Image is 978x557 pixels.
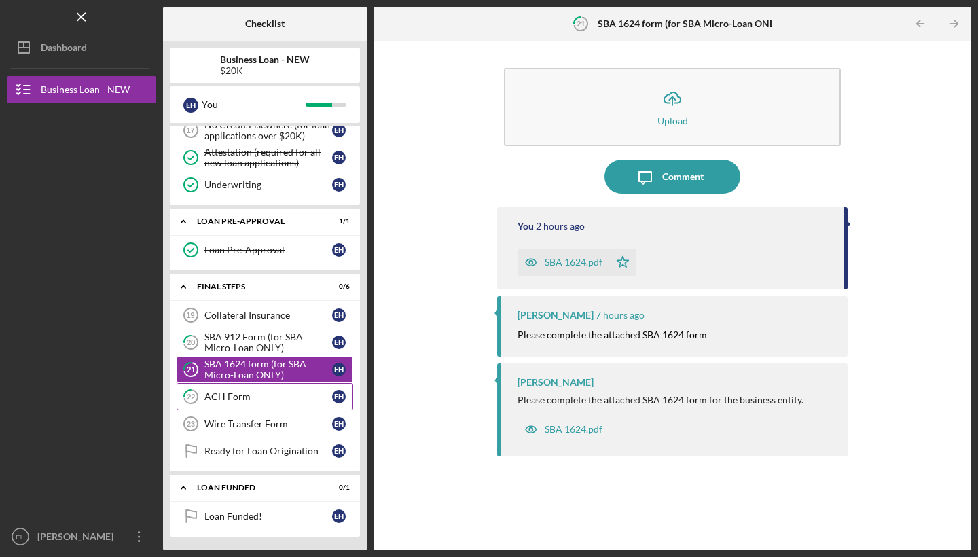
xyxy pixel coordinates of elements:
div: You [518,221,534,232]
div: Dashboard [41,34,87,65]
tspan: 21 [187,365,195,374]
div: FINAL STEPS [197,283,316,291]
time: 2025-08-26 19:17 [536,221,585,232]
tspan: 19 [186,311,194,319]
mark: Please complete the attached SBA 1624 form [518,329,707,340]
button: SBA 1624.pdf [518,416,609,443]
button: Dashboard [7,34,156,61]
button: Upload [504,68,841,146]
button: EH[PERSON_NAME] [7,523,156,550]
text: EH [16,533,24,541]
div: SBA 1624.pdf [545,424,602,435]
b: SBA 1624 form (for SBA Micro-Loan ONLY) [598,18,782,29]
div: ACH Form [204,391,332,402]
div: SBA 912 Form (for SBA Micro-Loan ONLY) [204,331,332,353]
tspan: 17 [186,126,194,134]
div: Please complete the attached SBA 1624 form for the business entity. [518,395,803,406]
div: 1 / 1 [325,217,350,226]
div: No Credit Elsewhere (for loan applications over $20K) [204,120,332,141]
a: 23Wire Transfer FormEH [177,410,353,437]
div: E H [332,417,346,431]
button: Business Loan - NEW [7,76,156,103]
div: Underwriting [204,179,332,190]
div: [PERSON_NAME] [34,523,122,554]
div: Wire Transfer Form [204,418,332,429]
button: SBA 1624.pdf [518,249,636,276]
div: E H [332,124,346,137]
tspan: 20 [187,338,196,347]
a: Loan Pre-ApprovalEH [177,236,353,264]
div: Upload [657,115,688,126]
div: E H [332,308,346,322]
div: E H [332,243,346,257]
tspan: 22 [187,393,195,401]
div: E H [332,509,346,523]
div: Comment [662,160,704,194]
div: Ready for Loan Origination [204,446,332,456]
div: LOAN FUNDED [197,484,316,492]
div: E H [332,336,346,349]
div: Collateral Insurance [204,310,332,321]
a: Loan Funded!EH [177,503,353,530]
div: 0 / 6 [325,283,350,291]
a: 17No Credit Elsewhere (for loan applications over $20K)EH [177,117,353,144]
div: E H [332,390,346,403]
div: SBA 1624 form (for SBA Micro-Loan ONLY) [204,359,332,380]
div: E H [332,178,346,192]
b: Checklist [245,18,285,29]
div: Loan Funded! [204,511,332,522]
a: UnderwritingEH [177,171,353,198]
a: 20SBA 912 Form (for SBA Micro-Loan ONLY)EH [177,329,353,356]
div: 0 / 1 [325,484,350,492]
b: Business Loan - NEW [220,54,310,65]
div: Loan Pre-Approval [204,245,332,255]
div: LOAN PRE-APPROVAL [197,217,316,226]
div: [PERSON_NAME] [518,310,594,321]
div: $20K [220,65,310,76]
div: [PERSON_NAME] [518,377,594,388]
tspan: 23 [187,420,195,428]
div: E H [332,444,346,458]
a: 19Collateral InsuranceEH [177,302,353,329]
div: You [202,93,306,116]
tspan: 21 [577,19,585,28]
button: Comment [604,160,740,194]
div: E H [332,151,346,164]
div: SBA 1624.pdf [545,257,602,268]
div: E H [183,98,198,113]
div: Attestation (required for all new loan applications) [204,147,332,168]
a: Ready for Loan OriginationEH [177,437,353,465]
a: 21SBA 1624 form (for SBA Micro-Loan ONLY)EH [177,356,353,383]
time: 2025-08-26 14:27 [596,310,645,321]
div: E H [332,363,346,376]
div: Business Loan - NEW [41,76,130,107]
a: Attestation (required for all new loan applications)EH [177,144,353,171]
a: 22ACH FormEH [177,383,353,410]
